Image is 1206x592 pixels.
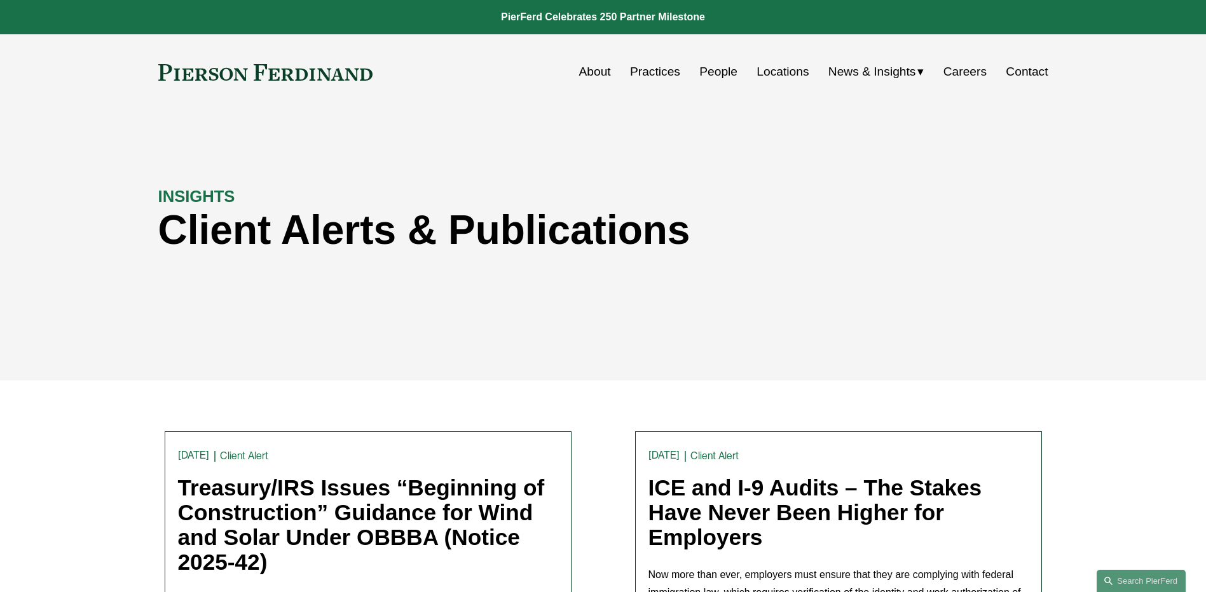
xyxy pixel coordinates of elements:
a: Careers [943,60,987,84]
a: Locations [757,60,809,84]
strong: INSIGHTS [158,187,235,205]
span: News & Insights [828,61,916,83]
a: People [699,60,737,84]
a: Client Alert [220,450,268,462]
time: [DATE] [178,450,210,461]
a: About [579,60,611,84]
a: Practices [630,60,680,84]
time: [DATE] [648,450,680,461]
a: Client Alert [690,450,739,462]
a: ICE and I-9 Audits – The Stakes Have Never Been Higher for Employers [648,475,982,549]
a: folder dropdown [828,60,924,84]
a: Search this site [1097,570,1186,592]
a: Treasury/IRS Issues “Beginning of Construction” Guidance for Wind and Solar Under OBBBA (Notice 2... [178,475,545,574]
h1: Client Alerts & Publications [158,207,826,253]
a: Contact [1006,60,1048,84]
